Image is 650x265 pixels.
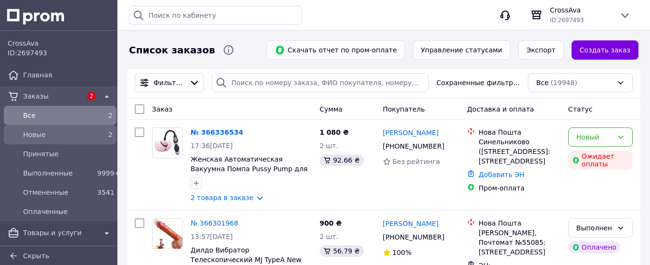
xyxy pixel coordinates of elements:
[23,207,113,216] span: Оплаченные
[479,127,561,137] div: Нова Пошта
[191,233,233,240] span: 13:57[DATE]
[23,111,93,120] span: Все
[23,149,113,159] span: Принятые
[23,70,113,80] span: Главная
[152,218,183,249] a: Фото товару
[436,78,521,88] span: Сохраненные фильтры:
[319,219,342,227] span: 900 ₴
[550,17,584,24] span: ID: 2697493
[568,151,633,170] div: Ожидает оплаты
[479,137,561,166] div: Синельниково ([STREET_ADDRESS]: [STREET_ADDRESS]
[479,183,561,193] div: Пром-оплата
[576,223,613,233] div: Выполнен
[8,49,47,57] span: ID: 2697493
[153,128,182,158] img: Фото товару
[550,5,612,15] span: CrossAva
[381,139,446,153] div: [PHONE_NUMBER]
[518,40,564,60] button: Экспорт
[393,249,412,256] span: 100%
[152,127,183,158] a: Фото товару
[153,219,182,249] img: Фото товару
[479,171,524,178] a: Добавить ЭН
[191,194,254,202] a: 2 товара в заказе
[479,228,561,257] div: [PERSON_NAME], Почтомат №55085: [STREET_ADDRESS]
[536,78,548,88] span: Все
[97,189,115,196] span: 3541
[212,73,429,92] input: Поиск по номеру заказа, ФИО покупателя, номеру телефона, Email, номеру накладной
[191,128,243,136] a: № 366336534
[393,158,440,165] span: Без рейтинга
[8,38,113,48] span: CrossAva
[153,78,185,88] span: Фильтры
[576,132,613,142] div: Новый
[129,6,302,25] input: Поиск по кабинету
[191,142,233,150] span: 17:36[DATE]
[97,169,120,177] span: 9999+
[108,131,113,139] span: 2
[572,40,638,60] a: Создать заказ
[319,154,363,166] div: 92.66 ₴
[383,219,439,228] a: [PERSON_NAME]
[383,105,425,113] span: Покупатель
[381,230,446,244] div: [PHONE_NUMBER]
[467,105,534,113] span: Доставка и оплата
[191,219,238,227] a: № 366301968
[23,252,50,260] span: Скрыть
[129,43,215,57] span: Список заказов
[383,128,439,138] a: [PERSON_NAME]
[23,130,93,139] span: Новые
[191,155,307,182] a: Женская Автоматическая Вакуумна Помпа Pussy Pump для Половых Губ и Клитора
[23,228,97,238] span: Товары и услуги
[319,128,349,136] span: 1 080 ₴
[413,40,510,60] button: Управление статусами
[23,168,93,178] span: Выполненные
[23,91,82,101] span: Заказы
[568,241,620,253] div: Оплачено
[152,105,172,113] span: Заказ
[108,112,113,119] span: 2
[267,40,405,60] button: Скачать отчет по пром-оплате
[568,105,593,113] span: Статус
[319,245,363,257] div: 56.79 ₴
[550,79,577,87] span: (19948)
[479,218,561,228] div: Нова Пошта
[319,142,338,150] span: 2 шт.
[319,233,338,240] span: 2 шт.
[23,188,93,197] span: Отмененные
[87,92,96,101] span: 2
[319,105,343,113] span: Сумма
